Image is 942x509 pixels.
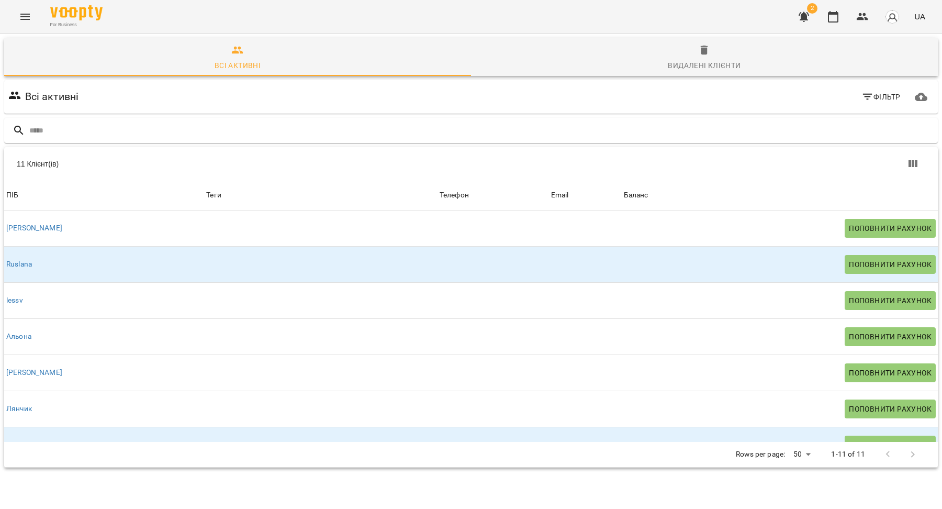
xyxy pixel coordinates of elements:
[624,189,648,202] div: Баланс
[914,11,925,22] span: UA
[551,189,569,202] div: Sort
[845,327,936,346] button: Поповнити рахунок
[736,449,785,460] p: Rows per page:
[215,59,261,72] div: Всі активні
[551,189,620,202] span: Email
[6,368,62,378] a: [PERSON_NAME]
[789,447,814,462] div: 50
[861,91,901,103] span: Фільтр
[6,223,62,234] a: [PERSON_NAME]
[845,436,936,455] button: Поповнити рахунок
[4,147,938,181] div: Table Toolbar
[845,291,936,310] button: Поповнити рахунок
[551,189,569,202] div: Email
[440,189,469,202] div: Телефон
[50,5,103,20] img: Voopty Logo
[6,259,32,270] a: Ruslana
[624,189,648,202] div: Sort
[17,159,479,169] div: 11 Клієнт(ів)
[206,189,435,202] div: Теги
[831,449,865,460] p: 1-11 of 11
[900,151,925,176] button: Показати колонки
[6,189,202,202] span: ПІБ
[50,21,103,28] span: For Business
[668,59,741,72] div: Видалені клієнти
[910,7,929,26] button: UA
[440,189,469,202] div: Sort
[849,258,932,271] span: Поповнити рахунок
[6,295,23,306] a: lessv
[849,294,932,307] span: Поповнити рахунок
[6,404,32,414] a: Лянчик
[624,189,936,202] span: Баланс
[849,367,932,379] span: Поповнити рахунок
[885,9,900,24] img: avatar_s.png
[849,403,932,415] span: Поповнити рахунок
[13,4,38,29] button: Menu
[849,439,932,451] span: Поповнити рахунок
[25,88,79,105] h6: Всі активні
[857,87,905,106] button: Фільтр
[6,189,18,202] div: Sort
[845,400,936,418] button: Поповнити рахунок
[845,219,936,238] button: Поповнити рахунок
[6,331,31,342] a: Альона
[807,3,817,14] span: 2
[6,440,32,450] a: Маркус
[6,189,18,202] div: ПІБ
[849,330,932,343] span: Поповнити рахунок
[845,255,936,274] button: Поповнити рахунок
[845,363,936,382] button: Поповнити рахунок
[440,189,547,202] span: Телефон
[849,222,932,235] span: Поповнити рахунок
